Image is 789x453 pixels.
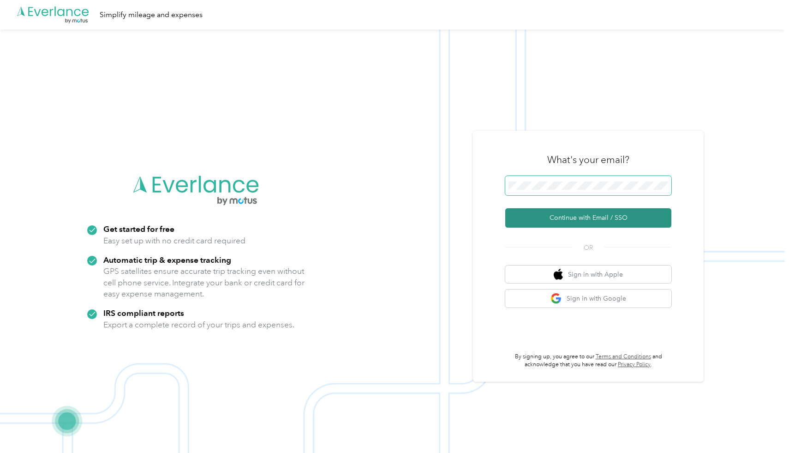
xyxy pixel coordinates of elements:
[103,308,184,318] strong: IRS compliant reports
[103,319,294,331] p: Export a complete record of your trips and expenses.
[103,224,174,234] strong: Get started for free
[554,269,563,280] img: apple logo
[596,353,651,360] a: Terms and Conditions
[100,9,203,21] div: Simplify mileage and expenses
[103,266,305,300] p: GPS satellites ensure accurate trip tracking even without cell phone service. Integrate your bank...
[505,208,671,228] button: Continue with Email / SSO
[505,290,671,308] button: google logoSign in with Google
[618,361,651,368] a: Privacy Policy
[547,153,629,166] h3: What's your email?
[505,353,671,369] p: By signing up, you agree to our and acknowledge that you have read our .
[550,293,562,304] img: google logo
[572,243,604,253] span: OR
[103,235,245,247] p: Easy set up with no credit card required
[505,266,671,284] button: apple logoSign in with Apple
[103,255,231,265] strong: Automatic trip & expense tracking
